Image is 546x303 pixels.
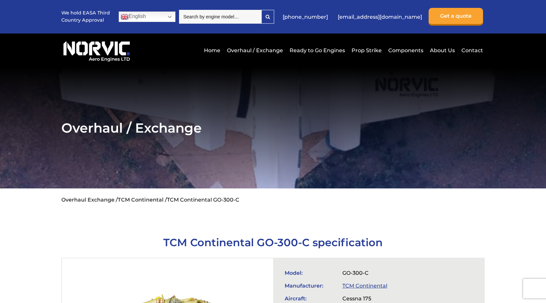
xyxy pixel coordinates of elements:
a: [EMAIL_ADDRESS][DOMAIN_NAME] [334,9,425,25]
a: Prop Strike [350,42,383,58]
li: TCM Continental GO-300-C [167,197,239,203]
a: Home [202,42,222,58]
a: Overhaul / Exchange [225,42,285,58]
a: About Us [428,42,456,58]
p: We hold EASA Third Country Approval [61,10,111,24]
h1: TCM Continental GO-300-C specification [61,236,484,249]
a: Get a quote [429,8,483,26]
input: Search by engine model… [179,10,261,24]
a: Contact [460,42,483,58]
td: Manufacturer: [281,279,339,292]
h2: Overhaul / Exchange [61,120,484,136]
a: English [119,11,175,22]
a: TCM Continental [342,283,387,289]
td: GO-300-C [339,267,445,279]
img: Norvic Aero Engines logo [61,38,132,62]
td: Model: [281,267,339,279]
a: Overhaul Exchange / [61,197,118,203]
a: TCM Continental / [118,197,167,203]
a: Ready to Go Engines [288,42,347,58]
a: [PHONE_NUMBER] [279,9,331,25]
a: Components [387,42,425,58]
img: en [121,13,129,21]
